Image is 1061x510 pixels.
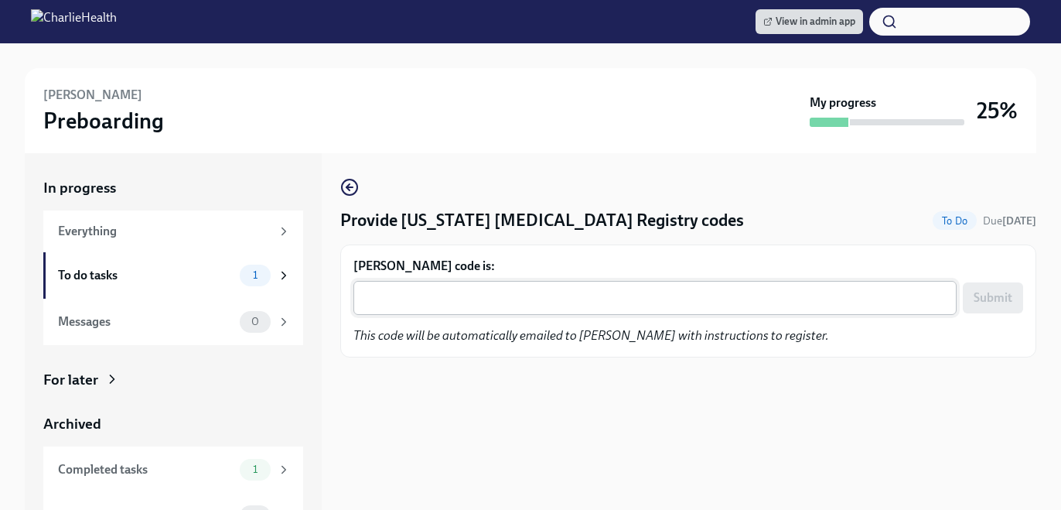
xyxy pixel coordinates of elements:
[1002,214,1036,228] strong: [DATE]
[43,107,164,135] h3: Preboarding
[977,97,1018,125] h3: 25%
[763,14,855,29] span: View in admin app
[58,313,234,330] div: Messages
[353,328,829,343] em: This code will be automatically emailed to [PERSON_NAME] with instructions to register.
[31,9,117,34] img: CharlieHealth
[43,252,303,299] a: To do tasks1
[43,178,303,198] a: In progress
[810,94,876,111] strong: My progress
[353,258,1023,275] label: [PERSON_NAME] code is:
[43,370,98,390] div: For later
[43,299,303,345] a: Messages0
[58,267,234,284] div: To do tasks
[58,461,234,478] div: Completed tasks
[933,215,977,227] span: To Do
[244,269,267,281] span: 1
[983,214,1036,228] span: September 27th, 2025 08:00
[43,447,303,493] a: Completed tasks1
[242,316,268,327] span: 0
[43,370,303,390] a: For later
[244,464,267,475] span: 1
[43,211,303,252] a: Everything
[58,223,271,240] div: Everything
[983,214,1036,228] span: Due
[340,209,744,232] h4: Provide [US_STATE] [MEDICAL_DATA] Registry codes
[43,414,303,434] a: Archived
[756,9,863,34] a: View in admin app
[43,87,142,104] h6: [PERSON_NAME]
